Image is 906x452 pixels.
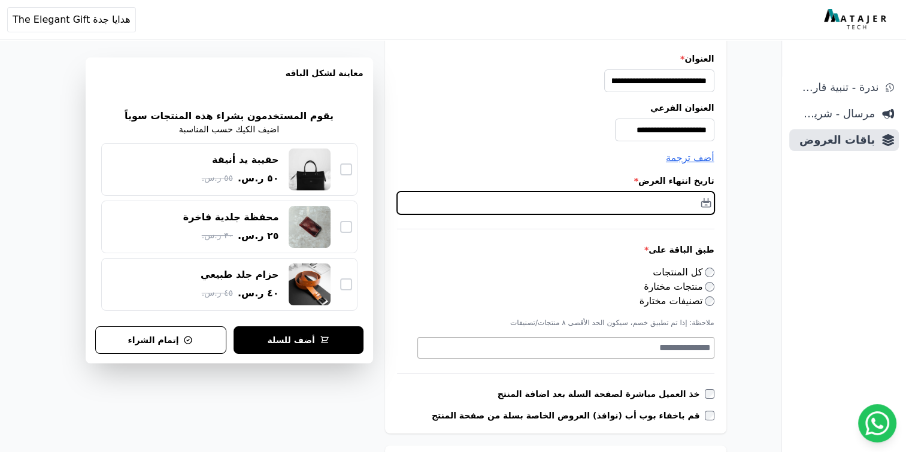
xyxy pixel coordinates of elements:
img: MatajerTech Logo [824,9,889,31]
span: مرسال - شريط دعاية [794,105,875,122]
input: تصنيفات مختارة [705,296,714,306]
img: حقيبة يد أنيقة [289,148,331,190]
label: العنوان الفرعي [397,102,714,114]
input: كل المنتجات [705,268,714,277]
span: هدايا جدة The Elegant Gift [13,13,131,27]
button: أضف للسلة [234,326,363,354]
span: ٢٥ ر.س. [238,229,279,243]
span: ٥٠ ر.س. [238,171,279,186]
label: خذ العميل مباشرة لصفحة السلة بعد اضافة المنتج [498,388,705,400]
input: منتجات مختارة [705,282,714,292]
span: باقات العروض [794,132,875,148]
span: ٥٥ ر.س. [202,172,233,184]
div: حقيبة يد أنيقة [212,153,278,166]
div: محفظة جلدية فاخرة [183,211,279,224]
label: منتجات مختارة [644,281,714,292]
label: العنوان [397,53,714,65]
img: حزام جلد طبيعي [289,263,331,305]
div: حزام جلد طبيعي [201,268,279,281]
button: أضف ترجمة [666,151,714,165]
button: إتمام الشراء [95,326,226,354]
button: هدايا جدة The Elegant Gift [7,7,136,32]
span: أضف ترجمة [666,152,714,163]
label: قم باخفاء بوب أب (نوافذ) العروض الخاصة بسلة من صفحة المنتج [432,409,705,421]
h2: يقوم المستخدمون بشراء هذه المنتجات سوياً [125,109,334,123]
span: ٣٠ ر.س. [202,229,233,242]
label: كل المنتجات [653,266,714,278]
textarea: Search [418,341,711,355]
img: محفظة جلدية فاخرة [289,206,331,248]
h3: معاينة لشكل الباقه [95,67,363,93]
p: اضيف الكيك حسب المناسبة [179,123,279,136]
label: تصنيفات مختارة [640,295,714,307]
label: طبق الباقة على [397,244,714,256]
p: ملاحظة: إذا تم تطبيق خصم، سيكون الحد الأقصى ٨ منتجات/تصنيفات [397,318,714,327]
span: ندرة - تنبية قارب علي النفاذ [794,79,878,96]
label: تاريخ انتهاء العرض [397,175,714,187]
span: ٤٥ ر.س. [202,287,233,299]
span: ٤٠ ر.س. [238,286,279,301]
